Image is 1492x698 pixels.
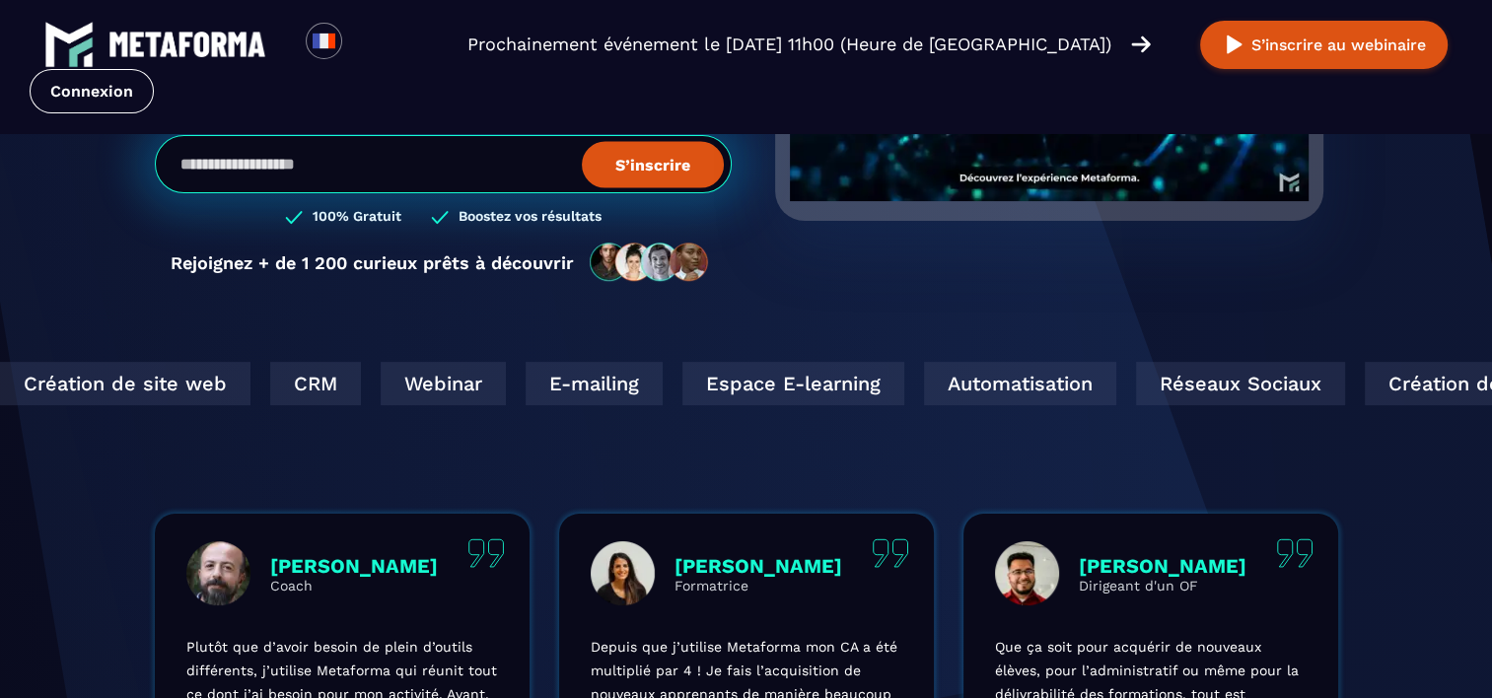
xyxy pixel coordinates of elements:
p: [PERSON_NAME] [1079,554,1246,578]
button: S’inscrire au webinaire [1200,21,1448,69]
h3: 100% Gratuit [313,208,401,227]
img: logo [108,32,266,57]
img: checked [431,208,449,227]
img: quote [1276,538,1314,568]
p: [PERSON_NAME] [270,554,438,578]
a: Connexion [30,69,154,113]
div: Espace E-learning [682,362,904,405]
p: Formatrice [675,578,842,593]
img: profile [591,541,655,605]
div: E-mailing [526,362,663,405]
div: Automatisation [924,362,1116,405]
img: logo [44,20,94,69]
p: Rejoignez + de 1 200 curieux prêts à découvrir [171,252,574,273]
p: Prochainement événement le [DATE] 11h00 (Heure de [GEOGRAPHIC_DATA]) [467,31,1111,58]
h3: Boostez vos résultats [459,208,602,227]
img: fr [312,29,336,53]
img: profile [186,541,250,605]
img: checked [285,208,303,227]
img: arrow-right [1131,34,1151,55]
div: Search for option [342,23,391,66]
img: profile [995,541,1059,605]
div: Réseaux Sociaux [1136,362,1345,405]
img: quote [872,538,909,568]
div: Webinar [381,362,506,405]
img: quote [467,538,505,568]
button: S’inscrire [582,141,724,187]
img: play [1222,33,1246,57]
div: CRM [270,362,361,405]
p: Dirigeant d'un OF [1079,578,1246,593]
img: community-people [584,242,716,283]
p: Coach [270,578,438,593]
p: [PERSON_NAME] [675,554,842,578]
input: Search for option [359,33,374,56]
